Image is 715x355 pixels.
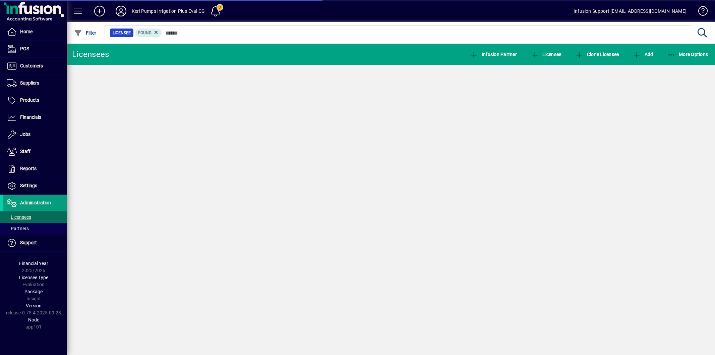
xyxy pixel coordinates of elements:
span: Licensee Type [19,275,48,280]
a: Partners [3,223,67,234]
button: Add [89,5,110,17]
span: Infusion Partner [470,52,517,57]
span: Node [28,317,39,322]
span: Package [24,289,43,294]
a: Licensees [3,211,67,223]
a: Knowledge Base [693,1,707,23]
span: Found [138,31,152,35]
span: Products [20,97,39,103]
a: Jobs [3,126,67,143]
a: Customers [3,58,67,74]
a: Home [3,23,67,40]
div: Keri Pumps Irrigation Plus Eval CG [132,6,205,16]
span: Customers [20,63,43,68]
span: Financials [20,114,41,120]
span: More Options [667,52,708,57]
div: Licensees [72,49,109,60]
a: Settings [3,177,67,194]
button: More Options [666,48,710,60]
span: Reports [20,166,37,171]
span: Administration [20,200,51,205]
span: Home [20,29,33,34]
span: Support [20,240,37,245]
mat-chip: Found Status: Found [135,29,162,37]
a: Financials [3,109,67,126]
span: Licensees [7,214,31,220]
span: Filter [74,30,97,36]
button: Filter [72,27,98,39]
span: POS [20,46,29,51]
span: Suppliers [20,80,39,86]
a: Support [3,235,67,251]
span: Add [633,52,653,57]
span: Jobs [20,132,31,137]
a: Reports [3,160,67,177]
button: Licensee [529,48,563,60]
a: Suppliers [3,75,67,92]
span: Licensee [531,52,561,57]
span: Settings [20,183,37,188]
span: Financial Year [19,261,48,266]
div: Infusion Support [EMAIL_ADDRESS][DOMAIN_NAME] [574,6,687,16]
span: Partners [7,226,29,231]
span: Version [26,303,42,308]
button: Clone Licensee [574,48,620,60]
span: Staff [20,149,31,154]
span: Licensee [113,30,131,36]
button: Infusion Partner [468,48,519,60]
a: Staff [3,143,67,160]
a: POS [3,41,67,57]
button: Profile [110,5,132,17]
span: Clone Licensee [575,52,619,57]
button: Add [631,48,655,60]
a: Products [3,92,67,109]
